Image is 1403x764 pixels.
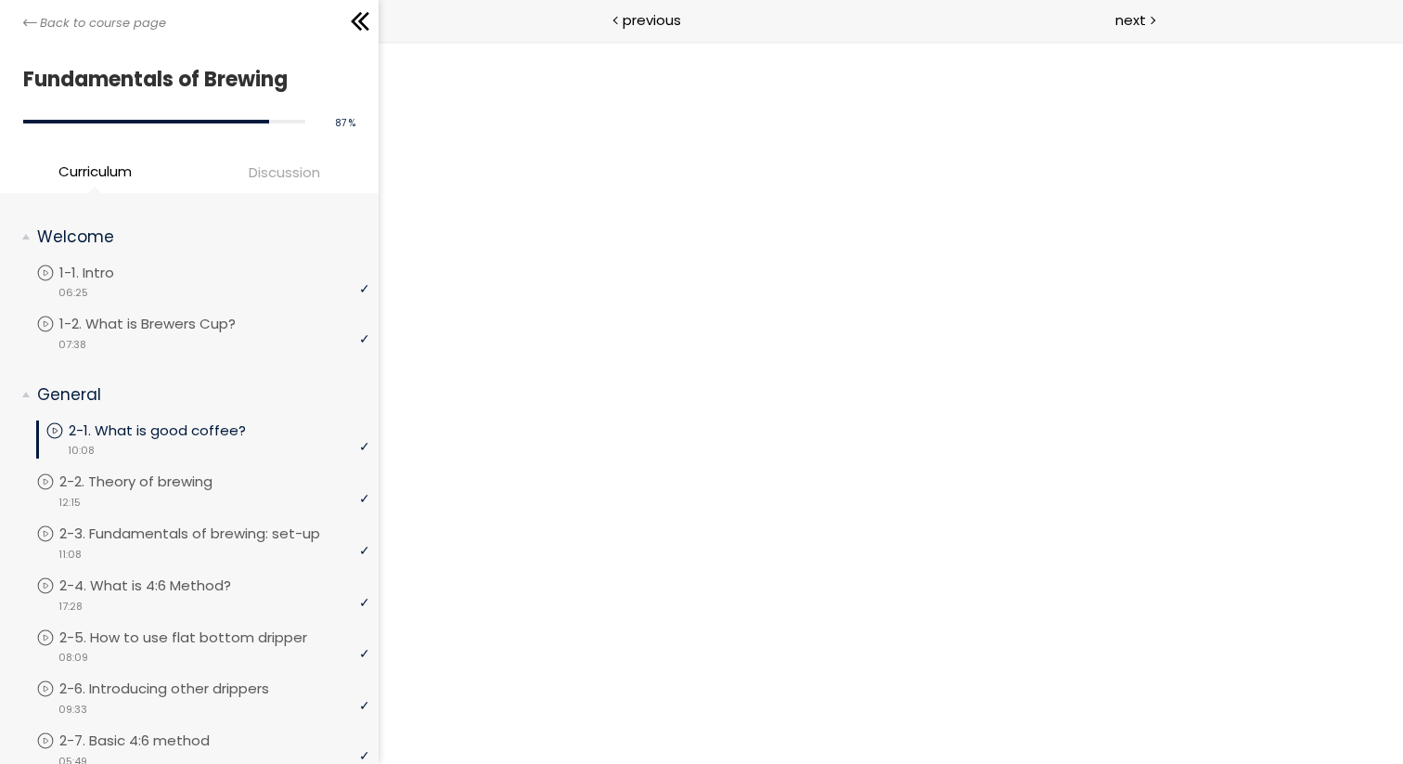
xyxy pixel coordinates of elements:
p: Welcome [37,226,355,249]
p: 1-1. Intro [59,263,151,283]
span: previous [623,9,681,31]
span: 12:15 [58,495,81,511]
p: General [37,383,355,407]
p: 2-5. How to use flat bottom dripper [59,628,344,648]
span: Discussion [249,162,320,183]
p: 2-3. Fundamentals of brewing: set-up [59,524,357,544]
span: next [1115,9,1146,31]
p: 2-7. Basic 4:6 method [59,731,247,751]
p: 2-2. Theory of brewing [59,472,250,492]
span: 11:08 [58,547,82,563]
span: 09:33 [58,702,87,718]
h1: Fundamentals of Brewing [23,62,346,97]
span: 87 % [335,116,355,130]
span: 07:38 [58,337,86,353]
p: 1-2. What is Brewers Cup? [59,314,273,334]
span: 08:09 [58,650,88,666]
span: Back to course page [40,14,166,32]
span: 17:28 [58,599,83,615]
span: 06:25 [58,285,88,301]
p: 2-1. What is good coffee? [69,421,283,441]
span: 10:08 [68,443,95,459]
span: Curriculum [58,161,132,182]
p: 2-4. What is 4:6 Method? [59,576,268,596]
p: 2-6. Introducing other drippers [59,679,306,699]
a: Back to course page [23,14,166,32]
